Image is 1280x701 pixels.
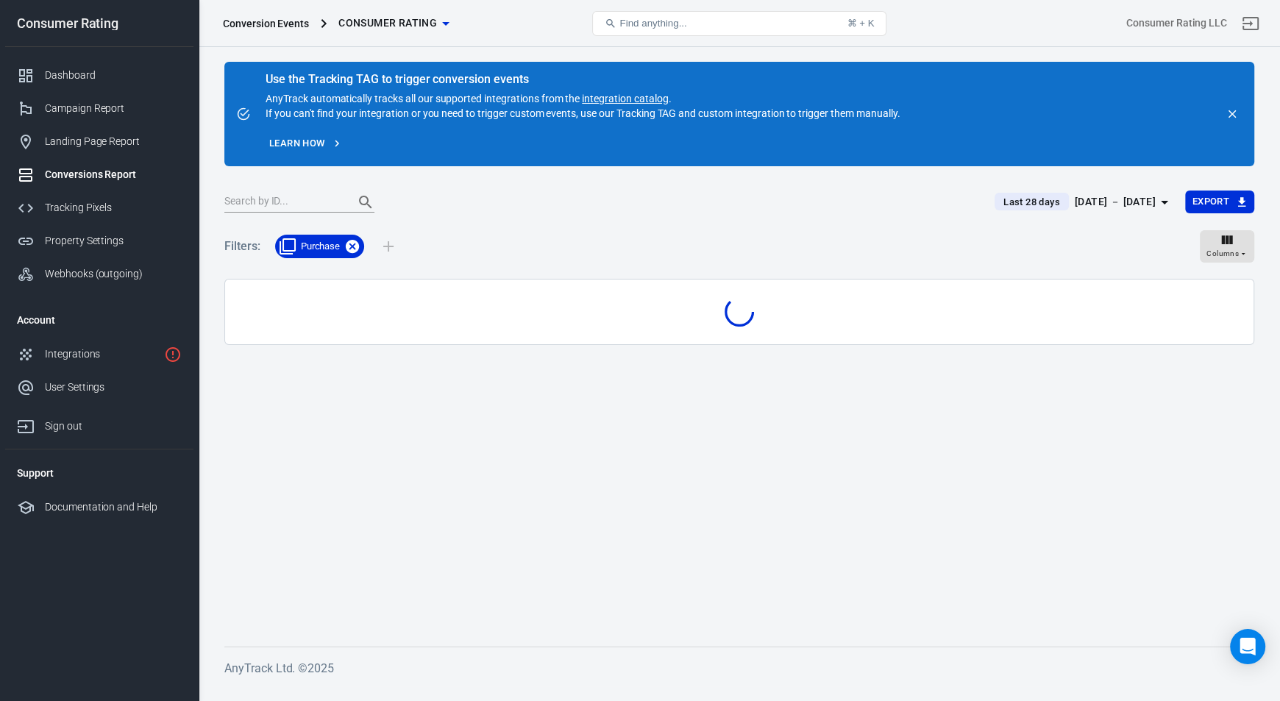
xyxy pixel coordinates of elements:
[348,185,383,220] button: Search
[1222,104,1242,124] button: close
[266,74,900,121] div: AnyTrack automatically tracks all our supported integrations from the . If you can't find your in...
[5,224,193,257] a: Property Settings
[266,132,346,155] a: Learn how
[45,380,182,395] div: User Settings
[1126,15,1227,31] div: Account id: U3CoJP5n
[45,499,182,515] div: Documentation and Help
[164,346,182,363] svg: 9 networks not verified yet
[292,239,349,254] span: Purchase
[45,346,158,362] div: Integrations
[275,235,365,258] div: Purchase
[5,92,193,125] a: Campaign Report
[333,10,455,37] button: Consumer Rating
[45,233,182,249] div: Property Settings
[1075,193,1156,211] div: [DATE] － [DATE]
[5,302,193,338] li: Account
[5,125,193,158] a: Landing Page Report
[5,158,193,191] a: Conversions Report
[847,18,874,29] div: ⌘ + K
[5,191,193,224] a: Tracking Pixels
[5,17,193,30] div: Consumer Rating
[1206,247,1239,260] span: Columns
[224,659,1254,677] h6: AnyTrack Ltd. © 2025
[5,59,193,92] a: Dashboard
[983,190,1185,214] button: Last 28 days[DATE] － [DATE]
[45,68,182,83] div: Dashboard
[45,200,182,216] div: Tracking Pixels
[5,257,193,291] a: Webhooks (outgoing)
[1185,191,1254,213] button: Export
[5,404,193,443] a: Sign out
[338,14,437,32] span: Consumer Rating
[5,371,193,404] a: User Settings
[223,16,309,31] div: Conversion Events
[266,72,900,87] div: Use the Tracking TAG to trigger conversion events
[45,419,182,434] div: Sign out
[998,195,1066,210] span: Last 28 days
[45,134,182,149] div: Landing Page Report
[45,101,182,116] div: Campaign Report
[45,266,182,282] div: Webhooks (outgoing)
[224,193,342,212] input: Search by ID...
[224,223,260,270] h5: Filters:
[619,18,686,29] span: Find anything...
[5,338,193,371] a: Integrations
[1230,629,1265,664] div: Open Intercom Messenger
[1200,230,1254,263] button: Columns
[1233,6,1268,41] a: Sign out
[5,455,193,491] li: Support
[45,167,182,182] div: Conversions Report
[582,93,668,104] a: integration catalog
[592,11,886,36] button: Find anything...⌘ + K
